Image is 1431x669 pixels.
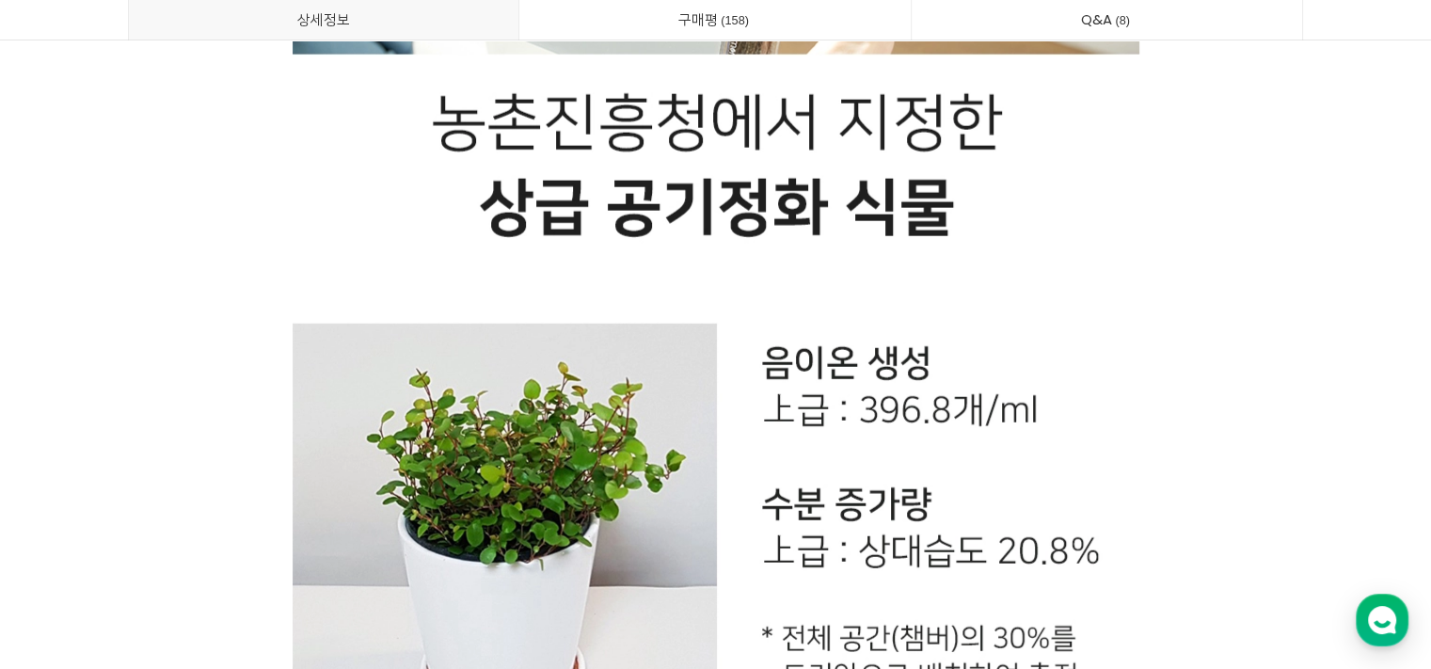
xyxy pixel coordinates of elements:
span: 설정 [291,541,313,556]
span: 대화 [172,542,195,557]
a: 대화 [124,513,243,560]
span: 158 [718,10,752,30]
span: 8 [1112,10,1133,30]
a: 홈 [6,513,124,560]
a: 설정 [243,513,361,560]
span: 홈 [59,541,71,556]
